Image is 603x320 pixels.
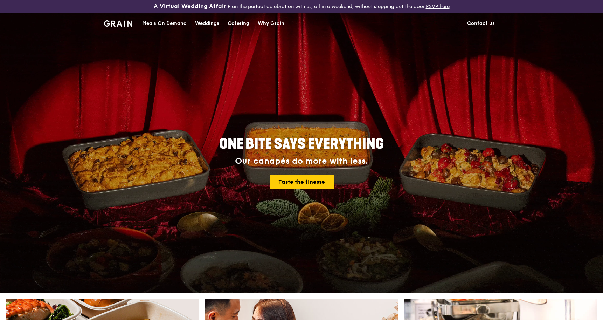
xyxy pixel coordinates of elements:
a: RSVP here [426,4,450,9]
div: Plan the perfect celebration with us, all in a weekend, without stepping out the door. [100,3,502,10]
img: Grain [104,20,132,27]
h3: A Virtual Wedding Affair [154,3,226,10]
a: GrainGrain [104,12,132,33]
a: Catering [223,13,254,34]
span: ONE BITE SAYS EVERYTHING [219,136,384,152]
div: Why Grain [258,13,284,34]
div: Weddings [195,13,219,34]
div: Meals On Demand [142,13,187,34]
a: Why Grain [254,13,289,34]
a: Taste the finesse [270,175,334,189]
a: Contact us [463,13,499,34]
div: Catering [228,13,249,34]
a: Weddings [191,13,223,34]
div: Our canapés do more with less. [175,156,428,166]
